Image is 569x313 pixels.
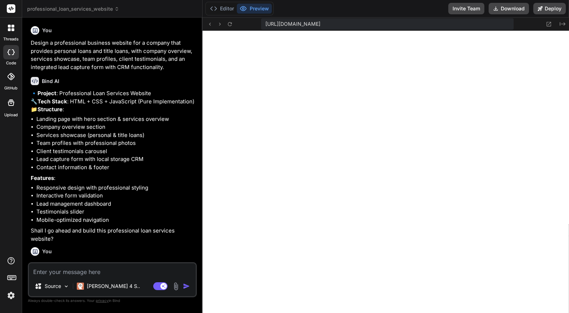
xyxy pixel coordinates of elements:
[31,174,195,182] p: :
[36,155,195,163] li: Lead capture form with local storage CRM
[36,184,195,192] li: Responsive design with professional styling
[207,4,237,14] button: Editor
[63,283,69,289] img: Pick Models
[36,192,195,200] li: Interactive form validation
[96,298,109,303] span: privacy
[6,60,16,66] label: code
[38,98,67,105] strong: Tech Stack
[87,283,140,290] p: [PERSON_NAME] 4 S..
[5,289,17,302] img: settings
[183,283,190,290] img: icon
[31,260,195,268] p: yes
[489,3,529,14] button: Download
[237,4,272,14] button: Preview
[36,208,195,216] li: Testimonials slider
[38,90,56,97] strong: Project
[38,106,63,113] strong: Structure
[36,216,195,224] li: Mobile-optimized navigation
[4,112,18,118] label: Upload
[172,282,180,290] img: attachment
[36,115,195,123] li: Landing page with hero section & services overview
[28,297,197,304] p: Always double-check its answers. Your in Bind
[42,27,52,34] h6: You
[27,5,119,13] span: professional_loan_services_website
[31,227,195,243] p: Shall I go ahead and build this professional loan services website?
[45,283,61,290] p: Source
[4,85,18,91] label: GitHub
[42,248,52,255] h6: You
[203,31,569,313] iframe: Preview
[77,283,84,290] img: Claude 4 Sonnet
[448,3,484,14] button: Invite Team
[36,131,195,140] li: Services showcase (personal & title loans)
[265,20,320,28] span: [URL][DOMAIN_NAME]
[42,78,59,85] h6: Bind AI
[31,89,195,114] p: 🔹 : Professional Loan Services Website 🔧 : HTML + CSS + JavaScript (Pure Implementation) 📁 :
[36,163,195,172] li: Contact information & footer
[36,139,195,147] li: Team profiles with professional photos
[533,3,566,14] button: Deploy
[36,147,195,156] li: Client testimonials carousel
[31,39,195,71] p: Design a professional business website for a company that provides personal loans and title loans...
[31,175,54,181] strong: Features
[36,200,195,208] li: Lead management dashboard
[36,123,195,131] li: Company overview section
[3,36,19,42] label: threads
